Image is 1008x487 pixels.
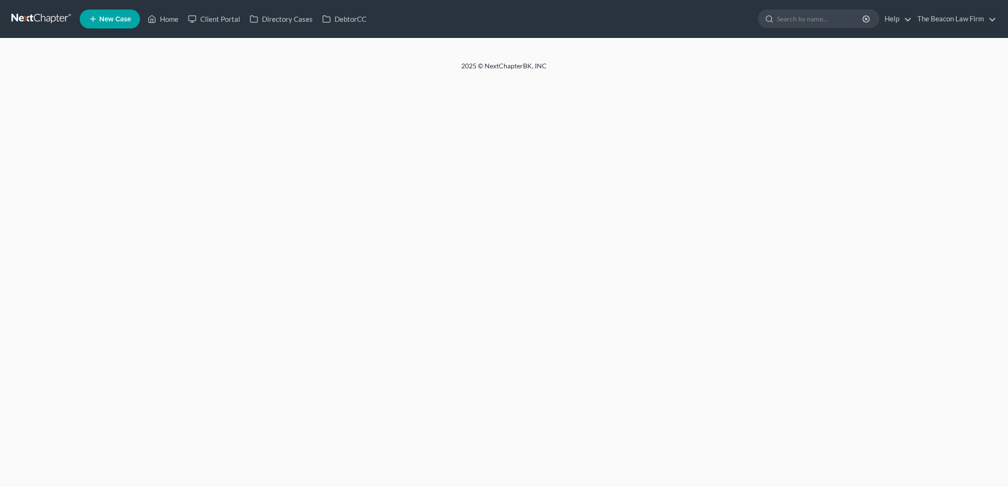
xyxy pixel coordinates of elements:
div: 2025 © NextChapterBK, INC [233,61,775,78]
a: Home [143,10,183,28]
a: The Beacon Law Firm [913,10,996,28]
a: Help [880,10,912,28]
a: DebtorCC [317,10,371,28]
a: Directory Cases [245,10,317,28]
input: Search by name... [777,10,864,28]
span: New Case [99,16,131,23]
a: Client Portal [183,10,245,28]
